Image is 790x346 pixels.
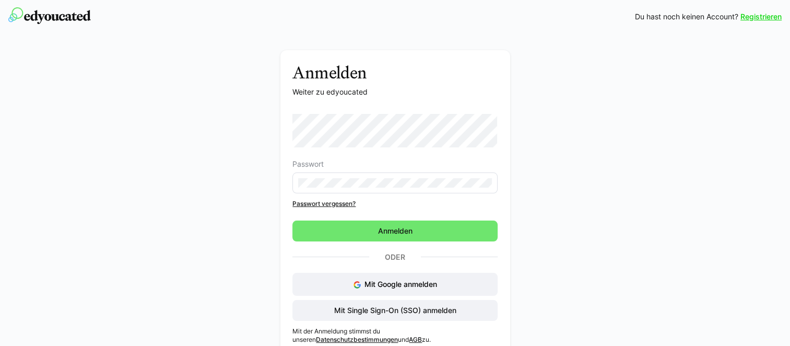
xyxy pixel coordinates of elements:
p: Oder [369,250,420,264]
a: Datenschutzbestimmungen [316,336,398,343]
a: AGB [409,336,422,343]
img: edyoucated [8,7,91,24]
a: Passwort vergessen? [292,200,497,208]
span: Mit Google anmelden [364,280,437,289]
p: Mit der Anmeldung stimmst du unseren und zu. [292,327,497,344]
h3: Anmelden [292,63,497,83]
span: Mit Single Sign-On (SSO) anmelden [333,305,458,316]
button: Mit Single Sign-On (SSO) anmelden [292,300,497,321]
a: Registrieren [740,11,782,22]
button: Anmelden [292,221,497,241]
p: Weiter zu edyoucated [292,87,497,97]
span: Du hast noch keinen Account? [635,11,738,22]
button: Mit Google anmelden [292,273,497,296]
span: Anmelden [376,226,414,236]
span: Passwort [292,160,324,168]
